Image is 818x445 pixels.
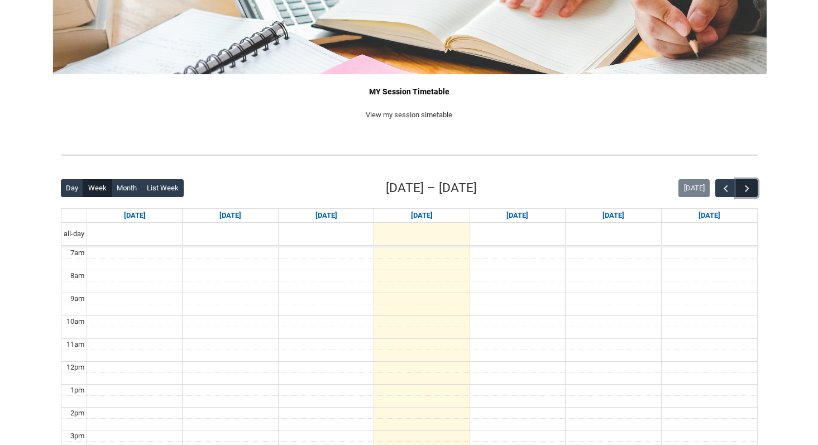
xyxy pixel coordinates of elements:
button: List Week [141,179,184,197]
a: Go to September 7, 2025 [122,209,148,222]
div: 3pm [68,430,87,442]
a: Go to September 13, 2025 [696,209,723,222]
a: Go to September 11, 2025 [504,209,530,222]
button: Previous Week [715,179,736,198]
button: Day [61,179,84,197]
div: 7am [68,247,87,259]
button: Next Week [736,179,757,198]
img: REDU_GREY_LINE [61,149,758,161]
div: 11am [64,339,87,350]
a: Go to September 8, 2025 [217,209,243,222]
a: Go to September 12, 2025 [600,209,626,222]
p: View my session simetable [61,109,758,121]
a: Go to September 10, 2025 [409,209,435,222]
div: 2pm [68,408,87,419]
span: all-day [61,228,87,240]
button: [DATE] [678,179,710,197]
div: 12pm [64,362,87,373]
div: 10am [64,316,87,327]
button: Month [111,179,142,197]
a: Go to September 9, 2025 [313,209,339,222]
div: 8am [68,270,87,281]
h2: [DATE] – [DATE] [386,179,477,198]
button: Week [83,179,112,197]
div: 9am [68,293,87,304]
strong: MY Session Timetable [369,87,449,96]
div: 1pm [68,385,87,396]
